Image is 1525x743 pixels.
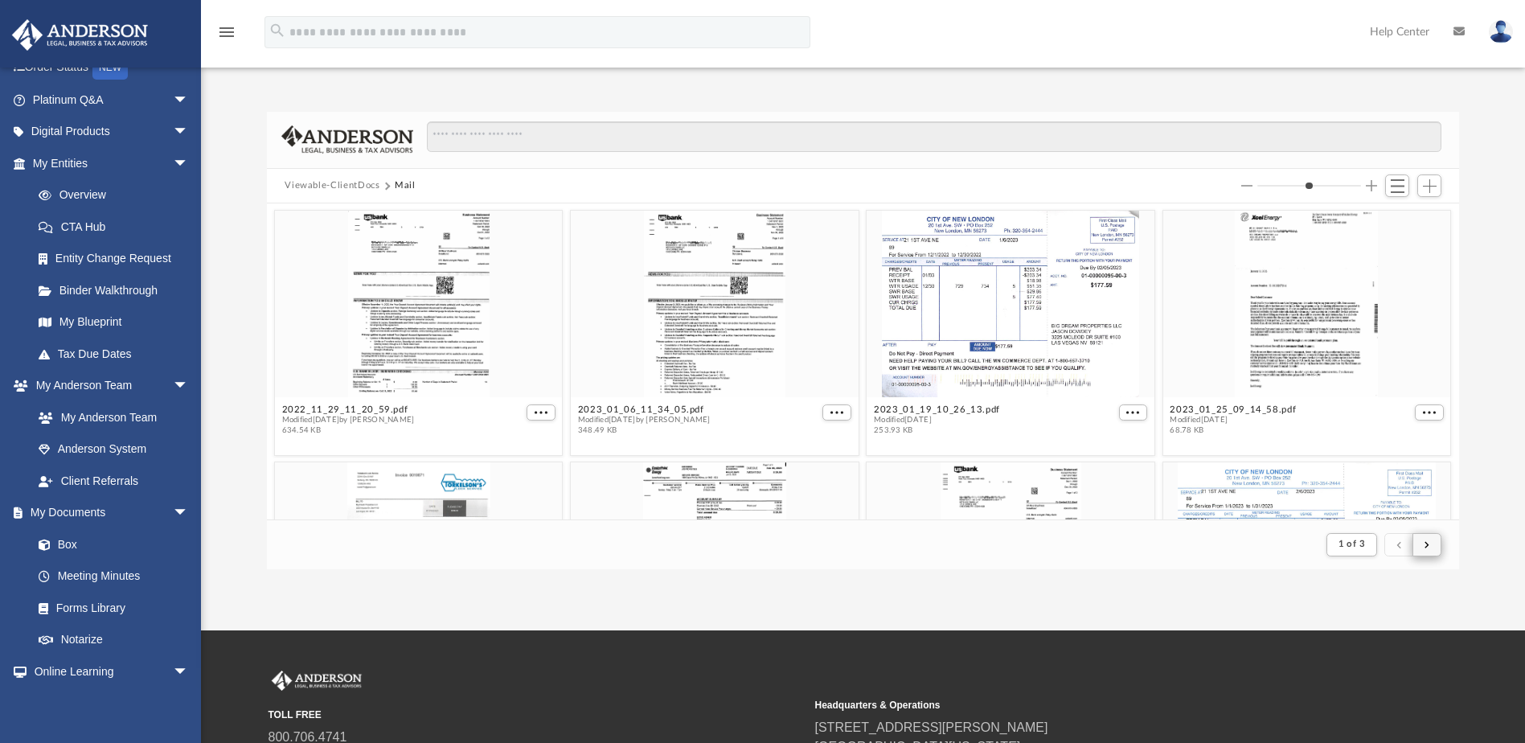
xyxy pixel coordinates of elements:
[267,203,1458,519] div: grid
[874,415,1000,425] span: Modified [DATE]
[173,147,205,180] span: arrow_drop_down
[1415,404,1444,421] button: More options
[92,55,128,80] div: NEW
[11,370,205,402] a: My Anderson Teamarrow_drop_down
[1170,425,1297,436] span: 68.78 KB
[23,592,197,624] a: Forms Library
[23,338,213,370] a: Tax Due Dates
[11,84,213,116] a: Platinum Q&Aarrow_drop_down
[11,147,213,179] a: My Entitiesarrow_drop_down
[23,528,197,560] a: Box
[11,116,213,148] a: Digital Productsarrow_drop_down
[269,22,286,39] i: search
[823,404,852,421] button: More options
[217,31,236,42] a: menu
[1170,415,1297,425] span: Modified [DATE]
[1417,174,1441,197] button: Add
[1119,404,1148,421] button: More options
[395,179,416,193] button: Mail
[1338,540,1365,548] span: 1 of 3
[815,720,1048,734] a: [STREET_ADDRESS][PERSON_NAME]
[173,116,205,149] span: arrow_drop_down
[23,274,213,306] a: Binder Walkthrough
[527,404,555,421] button: More options
[23,433,205,466] a: Anderson System
[282,415,415,425] span: Modified [DATE] by [PERSON_NAME]
[23,211,213,243] a: CTA Hub
[269,671,365,692] img: Anderson Advisors Platinum Portal
[1489,20,1513,43] img: User Pic
[173,370,205,403] span: arrow_drop_down
[578,415,711,425] span: Modified [DATE] by [PERSON_NAME]
[217,23,236,42] i: menu
[173,84,205,117] span: arrow_drop_down
[11,655,205,688] a: Online Learningarrow_drop_down
[23,306,205,339] a: My Blueprint
[1257,180,1361,191] input: Column size
[173,497,205,530] span: arrow_drop_down
[815,698,1351,712] small: Headquarters & Operations
[7,19,153,51] img: Anderson Advisors Platinum Portal
[874,404,1000,415] button: 2023_01_19_10_26_13.pdf
[282,425,415,436] span: 634.54 KB
[23,624,205,656] a: Notarize
[11,497,205,529] a: My Documentsarrow_drop_down
[23,401,197,433] a: My Anderson Team
[23,688,205,720] a: Courses
[282,404,415,415] button: 2022_11_29_11_20_59.pdf
[23,560,205,593] a: Meeting Minutes
[427,121,1441,152] input: Search files and folders
[23,465,205,497] a: Client Referrals
[1366,180,1377,191] button: Increase column size
[578,425,711,436] span: 348.49 KB
[285,179,379,193] button: Viewable-ClientDocs
[874,425,1000,436] span: 253.93 KB
[1385,174,1409,197] button: Switch to List View
[578,404,711,415] button: 2023_01_06_11_34_05.pdf
[1241,180,1252,191] button: Decrease column size
[1326,533,1377,556] button: 1 of 3
[173,655,205,688] span: arrow_drop_down
[23,243,213,275] a: Entity Change Request
[1170,404,1297,415] button: 2023_01_25_09_14_58.pdf
[23,179,213,211] a: Overview
[269,708,804,722] small: TOLL FREE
